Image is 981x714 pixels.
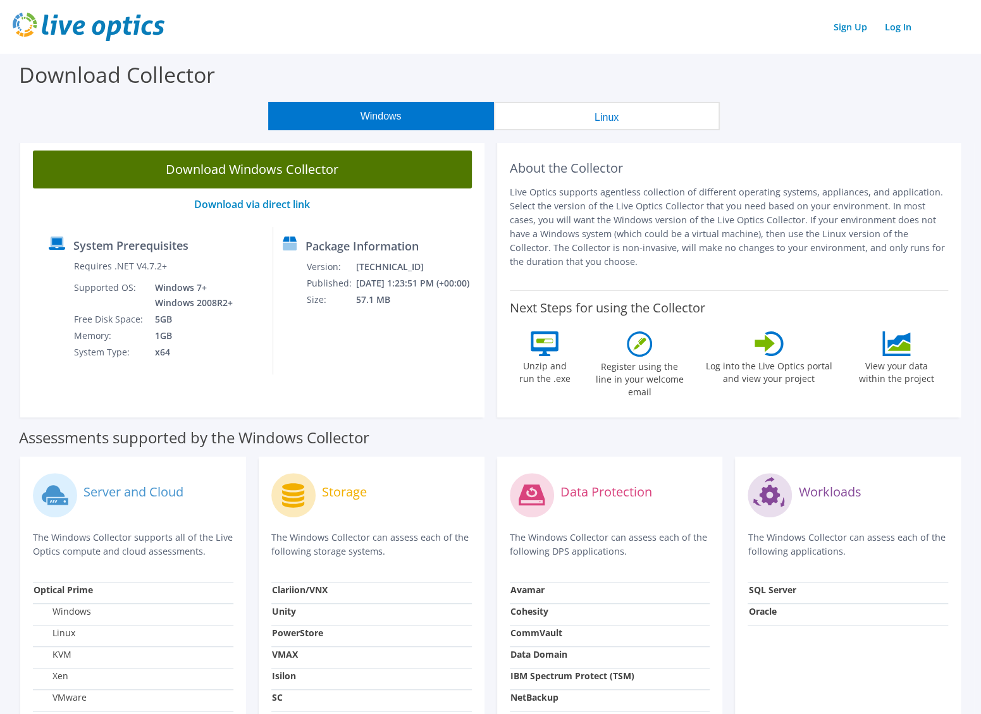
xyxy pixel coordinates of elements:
label: Data Protection [560,486,652,498]
td: Published: [305,275,355,292]
label: View your data within the project [851,356,942,385]
p: The Windows Collector can assess each of the following applications. [748,531,948,558]
label: KVM [34,648,71,661]
img: live_optics_svg.svg [13,13,164,41]
label: Assessments supported by the Windows Collector [19,431,369,444]
td: Memory: [73,328,145,344]
td: 5GB [145,311,235,328]
strong: PowerStore [272,627,323,639]
td: Windows 7+ Windows 2008R2+ [145,280,235,311]
td: x64 [145,344,235,360]
a: Download Windows Collector [33,151,472,188]
strong: Oracle [748,605,776,617]
strong: Isilon [272,670,296,682]
label: Download Collector [19,60,215,89]
strong: Unity [272,605,296,617]
td: Supported OS: [73,280,145,311]
p: The Windows Collector can assess each of the following DPS applications. [510,531,710,558]
label: Xen [34,670,68,682]
label: Storage [322,486,367,498]
label: VMware [34,691,87,704]
strong: Avamar [510,584,545,596]
strong: CommVault [510,627,562,639]
td: 1GB [145,328,235,344]
strong: NetBackup [510,691,558,703]
label: Package Information [305,240,418,252]
label: System Prerequisites [73,239,188,252]
td: [TECHNICAL_ID] [355,259,479,275]
strong: Cohesity [510,605,548,617]
strong: VMAX [272,648,298,660]
p: Live Optics supports agentless collection of different operating systems, appliances, and applica... [510,185,949,269]
a: Download via direct link [194,197,310,211]
a: Sign Up [827,18,873,36]
label: Linux [34,627,75,639]
button: Linux [494,102,720,130]
p: The Windows Collector supports all of the Live Optics compute and cloud assessments. [33,531,233,558]
label: Workloads [798,486,861,498]
td: System Type: [73,344,145,360]
label: Requires .NET V4.7.2+ [74,260,167,273]
label: Log into the Live Optics portal and view your project [705,356,833,385]
strong: Data Domain [510,648,567,660]
p: The Windows Collector can assess each of the following storage systems. [271,531,472,558]
strong: SC [272,691,283,703]
strong: SQL Server [748,584,796,596]
label: Windows [34,605,91,618]
button: Windows [268,102,494,130]
td: 57.1 MB [355,292,479,308]
td: Size: [305,292,355,308]
a: Log In [879,18,918,36]
label: Register using the line in your welcome email [592,357,687,398]
strong: Clariion/VNX [272,584,328,596]
h2: About the Collector [510,161,949,176]
td: [DATE] 1:23:51 PM (+00:00) [355,275,479,292]
td: Version: [305,259,355,275]
strong: Optical Prime [34,584,93,596]
label: Server and Cloud [83,486,183,498]
td: Free Disk Space: [73,311,145,328]
strong: IBM Spectrum Protect (TSM) [510,670,634,682]
label: Next Steps for using the Collector [510,300,705,316]
label: Unzip and run the .exe [515,356,574,385]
